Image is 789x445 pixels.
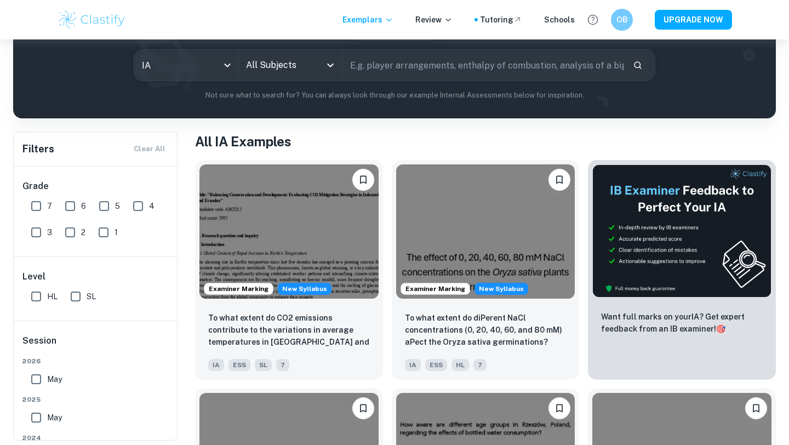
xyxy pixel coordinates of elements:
[548,169,570,191] button: Bookmark
[204,284,273,294] span: Examiner Marking
[323,58,338,73] button: Open
[22,180,169,193] h6: Grade
[474,283,528,295] span: New Syllabus
[22,334,169,356] h6: Session
[601,311,763,335] p: Want full marks on your IA ? Get expert feedback from an IB examiner!
[352,397,374,419] button: Bookmark
[451,359,469,371] span: HL
[611,9,633,31] button: OB
[199,164,379,299] img: ESS IA example thumbnail: To what extent do CO2 emissions contribu
[405,359,421,371] span: IA
[278,283,331,295] span: New Syllabus
[47,373,62,385] span: May
[392,160,580,380] a: Examiner MarkingStarting from the May 2026 session, the ESS IA requirements have changed. We crea...
[149,200,155,212] span: 4
[584,10,602,29] button: Help and Feedback
[276,359,289,371] span: 7
[22,395,169,404] span: 2025
[628,56,647,75] button: Search
[22,433,169,443] span: 2024
[548,397,570,419] button: Bookmark
[208,359,224,371] span: IA
[57,9,127,31] img: Clastify logo
[396,164,575,299] img: ESS IA example thumbnail: To what extent do diPerent NaCl concentr
[47,200,52,212] span: 7
[352,169,374,191] button: Bookmark
[47,226,52,238] span: 3
[544,14,575,26] a: Schools
[87,290,96,303] span: SL
[255,359,272,371] span: SL
[474,283,528,295] div: Starting from the May 2026 session, the ESS IA requirements have changed. We created this exempla...
[115,200,120,212] span: 5
[716,324,725,333] span: 🎯
[425,359,447,371] span: ESS
[592,164,771,298] img: Thumbnail
[655,10,732,30] button: UPGRADE NOW
[195,132,776,151] h1: All IA Examples
[405,312,567,348] p: To what extent do diPerent NaCl concentrations (0, 20, 40, 60, and 80 mM) aPect the Oryza sativa ...
[208,312,370,349] p: To what extent do CO2 emissions contribute to the variations in average temperatures in Indonesia...
[616,14,628,26] h6: OB
[745,397,767,419] button: Bookmark
[228,359,250,371] span: ESS
[401,284,470,294] span: Examiner Marking
[278,283,331,295] div: Starting from the May 2026 session, the ESS IA requirements have changed. We created this exempla...
[22,270,169,283] h6: Level
[47,290,58,303] span: HL
[342,14,393,26] p: Exemplars
[81,200,86,212] span: 6
[81,226,85,238] span: 2
[115,226,118,238] span: 1
[480,14,522,26] a: Tutoring
[342,50,624,81] input: E.g. player arrangements, enthalpy of combustion, analysis of a big city...
[22,90,767,101] p: Not sure what to search for? You can always look through our example Internal Assessments below f...
[473,359,487,371] span: 7
[22,141,54,157] h6: Filters
[195,160,383,380] a: Examiner MarkingStarting from the May 2026 session, the ESS IA requirements have changed. We crea...
[22,356,169,366] span: 2026
[134,50,238,81] div: IA
[47,412,62,424] span: May
[415,14,453,26] p: Review
[588,160,776,380] a: ThumbnailWant full marks on yourIA? Get expert feedback from an IB examiner!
